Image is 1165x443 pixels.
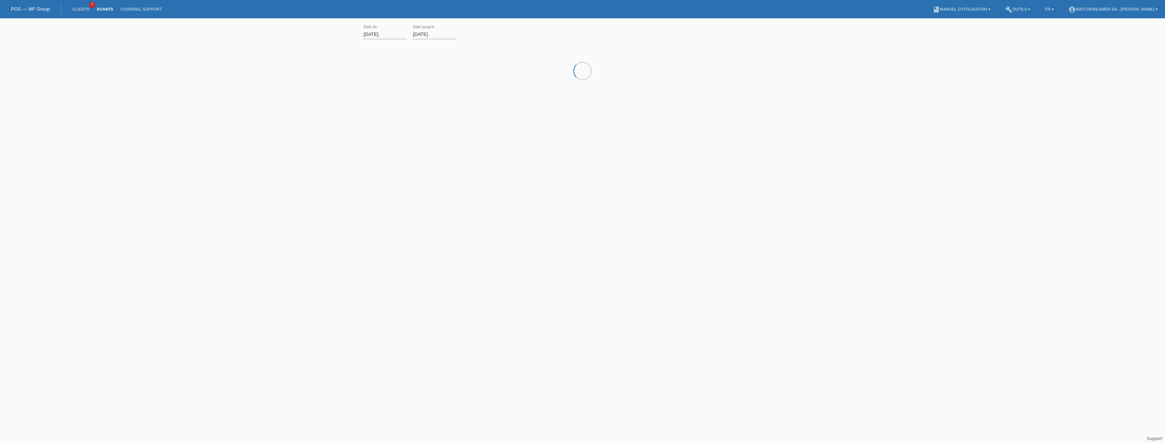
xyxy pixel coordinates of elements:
a: Clients [68,7,93,11]
a: buildOutils ▾ [1001,7,1034,11]
i: account_circle [1068,6,1076,13]
i: build [1005,6,1012,13]
i: book [933,6,940,13]
a: Achats [93,7,117,11]
a: bookManuel d’utilisation ▾ [929,7,994,11]
a: Courriel Support [117,7,165,11]
a: FR ▾ [1041,7,1057,11]
a: Support [1147,436,1162,441]
span: 7 [89,2,95,8]
a: POS — MF Group [11,6,50,12]
a: account_circleWatchdreamer SA - [PERSON_NAME] ▾ [1065,7,1161,11]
